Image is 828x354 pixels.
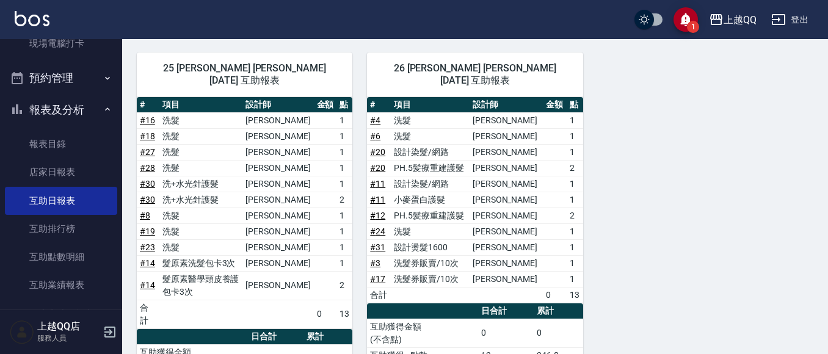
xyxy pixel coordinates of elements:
td: [PERSON_NAME] [242,208,313,223]
td: [PERSON_NAME] [242,144,313,160]
a: #24 [370,226,385,236]
td: 洗髮券販賣/10次 [391,255,469,271]
td: [PERSON_NAME] [470,208,543,223]
td: 1 [336,208,352,223]
td: 0 [314,300,337,328]
a: #6 [370,131,380,141]
td: 洗髮券販賣/10次 [391,271,469,287]
td: 1 [336,223,352,239]
img: Person [10,320,34,344]
td: [PERSON_NAME] [470,144,543,160]
td: 洗髮 [391,128,469,144]
a: #11 [370,195,385,204]
th: 金額 [314,97,337,113]
td: [PERSON_NAME] [242,223,313,239]
td: 小麥蛋白護髮 [391,192,469,208]
div: 上越QQ [724,12,757,27]
th: 日合計 [248,329,303,345]
th: 金額 [543,97,567,113]
span: 25 [PERSON_NAME] [PERSON_NAME] [DATE] 互助報表 [151,62,338,87]
a: #16 [140,115,155,125]
td: 洗髮 [159,144,242,160]
th: 項目 [391,97,469,113]
td: 合計 [367,287,391,303]
td: [PERSON_NAME] [470,192,543,208]
a: #23 [140,242,155,252]
td: 1 [336,239,352,255]
a: 互助業績報表 [5,271,117,299]
td: [PERSON_NAME] [242,176,313,192]
a: #20 [370,163,385,173]
td: 0 [534,319,583,347]
td: 洗髮 [159,128,242,144]
button: save [674,7,698,32]
td: 設計染髮/網路 [391,144,469,160]
td: [PERSON_NAME] [242,239,313,255]
th: 點 [336,97,352,113]
span: 26 [PERSON_NAME] [PERSON_NAME] [DATE] 互助報表 [382,62,568,87]
button: 登出 [766,9,813,31]
table: a dense table [367,97,583,303]
a: #12 [370,211,385,220]
td: [PERSON_NAME] [242,192,313,208]
td: [PERSON_NAME] [470,128,543,144]
button: 預約管理 [5,62,117,94]
td: 1 [567,223,583,239]
td: 1 [336,144,352,160]
td: [PERSON_NAME] [242,112,313,128]
td: 1 [567,144,583,160]
a: #14 [140,280,155,290]
td: PH.5髪療重建護髮 [391,160,469,176]
a: #31 [370,242,385,252]
td: [PERSON_NAME] [470,160,543,176]
a: 互助點數明細 [5,243,117,271]
th: 累計 [303,329,352,345]
a: #4 [370,115,380,125]
td: 髮原素洗髮包卡3次 [159,255,242,271]
td: 洗髮 [159,239,242,255]
td: 2 [336,192,352,208]
td: 1 [336,112,352,128]
span: 1 [687,21,699,33]
td: 2 [336,271,352,300]
td: [PERSON_NAME] [242,255,313,271]
td: 1 [567,128,583,144]
td: 洗髮 [159,160,242,176]
a: #20 [370,147,385,157]
td: 1 [336,176,352,192]
td: 設計染髮/網路 [391,176,469,192]
th: 日合計 [478,303,534,319]
a: #19 [140,226,155,236]
td: 洗髮 [159,208,242,223]
td: [PERSON_NAME] [470,271,543,287]
td: [PERSON_NAME] [470,176,543,192]
td: 2 [567,160,583,176]
td: 1 [567,255,583,271]
a: #11 [370,179,385,189]
td: [PERSON_NAME] [470,239,543,255]
td: [PERSON_NAME] [242,128,313,144]
td: PH.5髪療重建護髮 [391,208,469,223]
td: [PERSON_NAME] [242,160,313,176]
p: 服務人員 [37,333,100,344]
h5: 上越QQ店 [37,320,100,333]
a: #18 [140,131,155,141]
td: 洗髮 [391,223,469,239]
td: 洗髮 [391,112,469,128]
a: 報表目錄 [5,130,117,158]
a: 互助日報表 [5,187,117,215]
a: #8 [140,211,150,220]
td: 髮原素醫學頭皮養護包卡3次 [159,271,242,300]
th: # [367,97,391,113]
a: 現場電腦打卡 [5,29,117,57]
th: 設計師 [242,97,313,113]
a: #27 [140,147,155,157]
td: 1 [336,160,352,176]
td: 合計 [137,300,159,328]
a: #28 [140,163,155,173]
a: #14 [140,258,155,268]
td: 互助獲得金額 (不含點) [367,319,478,347]
td: 2 [567,208,583,223]
a: #30 [140,179,155,189]
th: 設計師 [470,97,543,113]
